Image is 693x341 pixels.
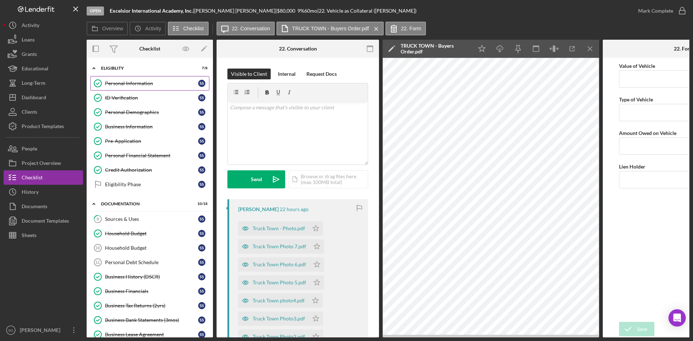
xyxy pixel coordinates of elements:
a: Credit AuthorizationSS [90,163,209,177]
div: Dashboard [22,90,46,106]
a: Loans [4,32,83,47]
a: Household BudgetSS [90,226,209,241]
div: S S [198,109,205,116]
a: Eligibility PhaseSS [90,177,209,192]
div: S S [198,94,205,101]
div: Business History (DSCR) [105,274,198,280]
a: Business Tax Returns (2yrs)SS [90,298,209,313]
div: Visible to Client [231,69,267,79]
button: History [4,185,83,199]
button: Documents [4,199,83,214]
div: Request Docs [306,69,337,79]
div: History [22,185,39,201]
div: Loans [22,32,35,49]
div: Truck Town Photo 5.pdf [253,280,306,285]
div: Mark Complete [638,4,673,18]
label: Overview [102,26,123,31]
div: S S [198,288,205,295]
div: Truck Town Photo3.pdf [253,316,305,322]
div: 10 / 18 [195,202,208,206]
div: Personal Financial Statement [105,153,198,158]
div: Pre-Application [105,138,198,144]
a: Pre-ApplicationSS [90,134,209,148]
div: Sources & Uses [105,216,198,222]
div: Eligiblity [101,66,189,70]
tspan: 8 [97,217,99,221]
div: Personal Demographics [105,109,198,115]
button: Truck Town Photo3.pdf [238,311,323,326]
label: Checklist [183,26,204,31]
button: Truck Town photo4.pdf [238,293,323,308]
button: Mark Complete [631,4,689,18]
button: Truck Town Photo 5.pdf [238,275,324,290]
div: S S [198,230,205,237]
button: Project Overview [4,156,83,170]
label: Value of Vehicle [619,63,655,69]
label: TRUCK TOWN - Buyers Order.pdf [292,26,369,31]
a: Educational [4,61,83,76]
div: Truck Town - Photo.pdf [253,226,305,231]
button: TRUCK TOWN - Buyers Order.pdf [276,22,384,35]
a: Personal InformationSS [90,76,209,91]
div: Truck Town photo4.pdf [253,298,305,303]
button: Send [227,170,285,188]
button: Internal [274,69,299,79]
div: Internal [278,69,296,79]
div: Activity [22,18,39,34]
tspan: 11 [95,260,100,265]
button: Overview [87,22,128,35]
div: Clients [22,105,37,121]
div: Personal Debt Schedule [105,259,198,265]
div: 9 % [297,8,304,14]
a: ID VerificationSS [90,91,209,105]
div: S S [198,244,205,252]
div: People [22,141,37,158]
button: Grants [4,47,83,61]
div: Checklist [22,170,43,187]
div: Truck Town Photo2.pdf [253,334,305,340]
button: Truck Town - Photo.pdf [238,221,323,236]
div: Business Financials [105,288,198,294]
div: Business Bank Statements (3mos) [105,317,198,323]
div: Business Lease Agreement [105,332,198,337]
div: Send [251,170,262,188]
div: S S [198,302,205,309]
text: BD [8,328,13,332]
button: People [4,141,83,156]
div: [PERSON_NAME] [18,323,65,339]
div: Sheets [22,228,36,244]
div: S S [198,152,205,159]
div: S S [198,215,205,223]
div: Truck Town Photo 7.pdf [253,244,306,249]
div: [PERSON_NAME] [238,206,279,212]
a: Business History (DSCR)SS [90,270,209,284]
div: Document Templates [22,214,69,230]
button: Checklist [4,170,83,185]
div: ID Verification [105,95,198,101]
div: Household Budget [105,245,198,251]
button: Checklist [168,22,209,35]
div: Open [87,6,104,16]
div: Product Templates [22,119,64,135]
button: Clients [4,105,83,119]
div: 22. Conversation [279,46,317,52]
button: Long-Term [4,76,83,90]
div: S S [198,137,205,145]
div: S S [198,80,205,87]
button: Document Templates [4,214,83,228]
div: S S [198,123,205,130]
button: 22. Conversation [217,22,275,35]
b: Excelsior International Academy, Inc. [110,8,193,14]
div: Open Intercom Messenger [668,309,686,327]
div: | 22. Vehicle as Collateral ([PERSON_NAME]) [317,8,417,14]
div: Documentation [101,202,189,206]
div: | [110,8,194,14]
button: Activity [4,18,83,32]
a: Product Templates [4,119,83,134]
